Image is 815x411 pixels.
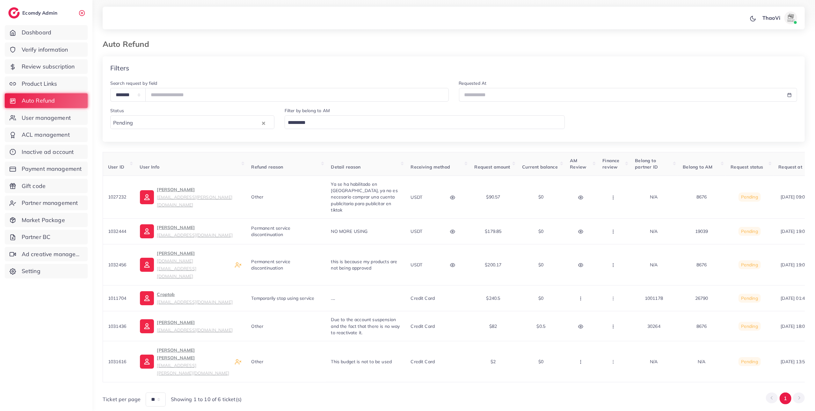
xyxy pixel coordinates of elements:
span: Request at [779,164,803,170]
label: Status [110,107,124,114]
small: [DOMAIN_NAME][EMAIL_ADDRESS][DOMAIN_NAME] [157,258,196,279]
span: $179.85 [485,228,501,234]
span: Pending [741,194,758,200]
span: Belong to partner ID [635,158,658,170]
p: Croptob [157,291,233,306]
p: Credit card [411,322,435,330]
span: Permanent service discontinuation [251,225,291,237]
span: 1027232 [108,194,126,200]
a: User management [5,111,88,125]
span: $0 [538,359,543,364]
h3: Auto Refund [103,40,154,49]
span: $2 [491,359,496,364]
ul: Pagination [766,393,805,404]
span: $0 [538,194,543,200]
label: Filter by belong to AM [285,107,330,114]
p: USDT [411,227,423,235]
span: Other [251,323,264,329]
span: NO MORE USING [331,228,368,234]
span: Due to the account suspension and the fact that there is no way to reactivate it. [331,317,400,335]
input: Search for option [135,118,260,128]
img: ic-user-info.36bf1079.svg [140,355,154,369]
span: Auto Refund [22,97,55,105]
h2: Ecomdy Admin [22,10,59,16]
span: [DATE] 13:50:46 [781,359,814,364]
p: [PERSON_NAME] [157,186,241,209]
span: Inactive ad account [22,148,74,156]
a: Setting [5,264,88,278]
a: Partner BC [5,230,88,244]
span: N/A [650,194,658,200]
span: Other [251,194,264,200]
label: Requested At [459,80,487,86]
span: User Info [140,164,159,170]
a: Review subscription [5,59,88,74]
p: [PERSON_NAME] [PERSON_NAME] [157,346,230,377]
span: $82 [489,323,497,329]
span: N/A [650,228,658,234]
img: ic-user-info.36bf1079.svg [140,319,154,333]
a: Inactive ad account [5,145,88,159]
small: [EMAIL_ADDRESS][PERSON_NAME][DOMAIN_NAME] [157,363,229,376]
span: [DATE] 19:03:32 [781,262,814,268]
small: [EMAIL_ADDRESS][DOMAIN_NAME] [157,327,233,333]
p: Credit card [411,294,435,302]
a: Dashboard [5,25,88,40]
span: 8676 [696,194,707,200]
a: Auto Refund [5,93,88,108]
span: Pending [741,228,758,234]
button: Clear Selected [262,119,265,126]
span: 1001178 [645,295,663,301]
span: Gift code [22,182,46,190]
span: [DATE] 19:05:29 [781,228,814,234]
a: Croptob[EMAIL_ADDRESS][DOMAIN_NAME] [140,291,233,306]
img: logo [8,7,20,18]
a: [PERSON_NAME][EMAIL_ADDRESS][DOMAIN_NAME] [140,319,233,334]
a: Market Package [5,213,88,227]
span: this is because my products are not being approved [331,259,397,271]
span: 8676 [696,323,707,329]
span: Permanent service discontinuation [251,259,291,271]
small: [EMAIL_ADDRESS][PERSON_NAME][DOMAIN_NAME] [157,194,232,207]
span: N/A [698,359,705,364]
span: Temporarily stop using service [251,295,315,301]
span: Pending [741,323,758,329]
a: Gift code [5,179,88,193]
span: User ID [108,164,124,170]
span: Review subscription [22,62,75,71]
span: This budget is not to be used [331,359,392,364]
span: 1011704 [108,295,126,301]
span: [DATE] 09:01:19 [781,194,814,200]
a: ACL management [5,127,88,142]
p: [PERSON_NAME] [157,224,233,239]
span: $0 [538,295,543,301]
a: [PERSON_NAME][EMAIL_ADDRESS][PERSON_NAME][DOMAIN_NAME] [140,186,241,209]
small: [EMAIL_ADDRESS][DOMAIN_NAME] [157,299,233,305]
span: Belong to AM [683,164,713,170]
span: [DATE] 18:09:23 [781,323,814,329]
span: 1031616 [108,359,126,364]
span: N/A [650,262,658,268]
span: [DATE] 01:47:42 [781,295,814,301]
p: USDT [411,261,423,269]
span: Detail reason [331,164,361,170]
p: [PERSON_NAME] [157,319,233,334]
span: Refund reason [251,164,283,170]
span: Request status [731,164,763,170]
span: Current balance [522,164,558,170]
span: $90.57 [486,194,500,200]
img: ic-user-info.36bf1079.svg [140,258,154,272]
span: Product Links [22,80,57,88]
a: Verify information [5,42,88,57]
span: Dashboard [22,28,51,37]
button: Go to page 1 [780,393,791,404]
a: Ad creative management [5,247,88,262]
span: Receiving method [411,164,450,170]
img: ic-user-info.36bf1079.svg [140,190,154,204]
small: [EMAIL_ADDRESS][DOMAIN_NAME] [157,232,233,238]
span: Pending [741,262,758,268]
a: Product Links [5,76,88,91]
a: Payment management [5,162,88,176]
span: $0 [538,228,543,234]
a: ThaoViavatar [759,11,800,24]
